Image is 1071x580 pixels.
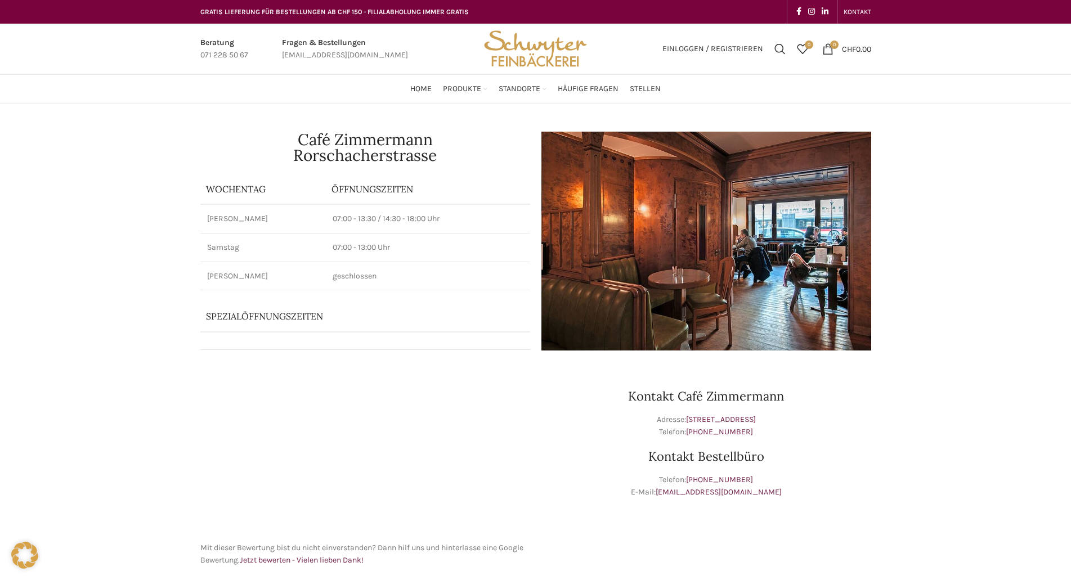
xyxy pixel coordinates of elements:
a: KONTAKT [844,1,871,23]
p: Wochentag [206,183,321,195]
p: 07:00 - 13:00 Uhr [333,242,523,253]
span: Häufige Fragen [558,84,619,95]
p: Mit dieser Bewertung bist du nicht einverstanden? Dann hilf uns und hinterlasse eine Google Bewer... [200,542,530,567]
a: [PHONE_NUMBER] [686,475,753,484]
a: 0 CHF0.00 [817,38,877,60]
a: Jetzt bewerten - Vielen lieben Dank! [240,555,364,565]
iframe: schwyter rorschacherstrasse [200,362,530,530]
p: Samstag [207,242,320,253]
h1: Café Zimmermann Rorschacherstrasse [200,132,530,163]
a: Infobox link [200,37,248,62]
span: Einloggen / Registrieren [662,45,763,53]
span: Stellen [630,84,661,95]
span: Produkte [443,84,481,95]
a: Häufige Fragen [558,78,619,100]
h3: Kontakt Bestellbüro [541,450,871,462]
bdi: 0.00 [842,44,871,53]
a: [PHONE_NUMBER] [686,427,753,437]
p: ÖFFNUNGSZEITEN [331,183,524,195]
a: [EMAIL_ADDRESS][DOMAIN_NAME] [656,487,782,497]
div: Meine Wunschliste [791,38,814,60]
div: Secondary navigation [838,1,877,23]
span: GRATIS LIEFERUNG FÜR BESTELLUNGEN AB CHF 150 - FILIALABHOLUNG IMMER GRATIS [200,8,469,16]
a: Home [410,78,432,100]
h3: Kontakt Café Zimmermann [541,390,871,402]
a: Standorte [499,78,546,100]
span: CHF [842,44,856,53]
div: Main navigation [195,78,877,100]
span: 0 [805,41,813,49]
p: [PERSON_NAME] [207,271,320,282]
a: Stellen [630,78,661,100]
a: Produkte [443,78,487,100]
a: Suchen [769,38,791,60]
a: Infobox link [282,37,408,62]
span: KONTAKT [844,8,871,16]
p: Telefon: E-Mail: [541,474,871,499]
a: 0 [791,38,814,60]
p: geschlossen [333,271,523,282]
span: Home [410,84,432,95]
img: Bäckerei Schwyter [480,24,590,74]
a: Linkedin social link [818,4,832,20]
a: Facebook social link [793,4,805,20]
p: Spezialöffnungszeiten [206,310,493,322]
p: 07:00 - 13:30 / 14:30 - 18:00 Uhr [333,213,523,224]
p: [PERSON_NAME] [207,213,320,224]
p: Adresse: Telefon: [541,413,871,439]
a: Site logo [480,43,590,53]
a: [STREET_ADDRESS] [686,415,756,424]
a: Instagram social link [805,4,818,20]
span: Standorte [499,84,540,95]
span: 0 [830,41,839,49]
a: Einloggen / Registrieren [657,38,769,60]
